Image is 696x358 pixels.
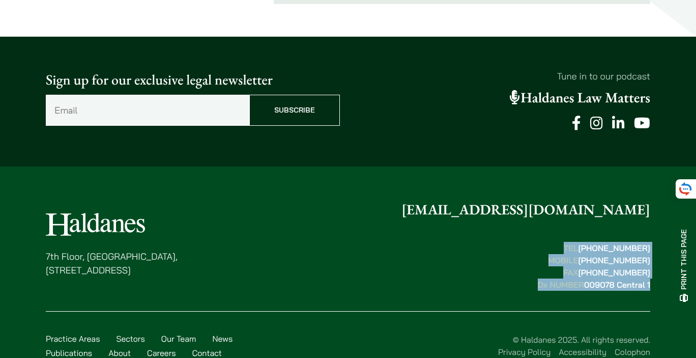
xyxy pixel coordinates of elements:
a: Sectors [116,334,144,344]
a: Haldanes Law Matters [510,89,650,107]
a: About [108,348,131,358]
mark: [PHONE_NUMBER] [578,267,650,278]
div: © Haldanes 2025. All rights reserved. [247,334,650,358]
a: Careers [147,348,176,358]
a: Publications [46,348,92,358]
a: Privacy Policy [498,347,550,357]
img: Logo of Haldanes [46,213,145,236]
a: Contact [192,348,222,358]
p: Sign up for our exclusive legal newsletter [46,69,340,91]
a: Colophon [615,347,650,357]
a: Practice Areas [46,334,100,344]
p: Tune in to our podcast [356,69,650,83]
a: News [212,334,233,344]
mark: [PHONE_NUMBER] [578,243,650,253]
a: Our Team [161,334,196,344]
p: 7th Floor, [GEOGRAPHIC_DATA], [STREET_ADDRESS] [46,250,178,277]
mark: [PHONE_NUMBER] [578,255,650,265]
strong: TEL MOBILE FAX Dx NUMBER [538,243,650,290]
a: Accessibility [559,347,606,357]
a: [EMAIL_ADDRESS][DOMAIN_NAME] [401,201,650,219]
input: Email [46,95,249,126]
input: Subscribe [249,95,340,126]
mark: 009078 Central 1 [584,280,650,290]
